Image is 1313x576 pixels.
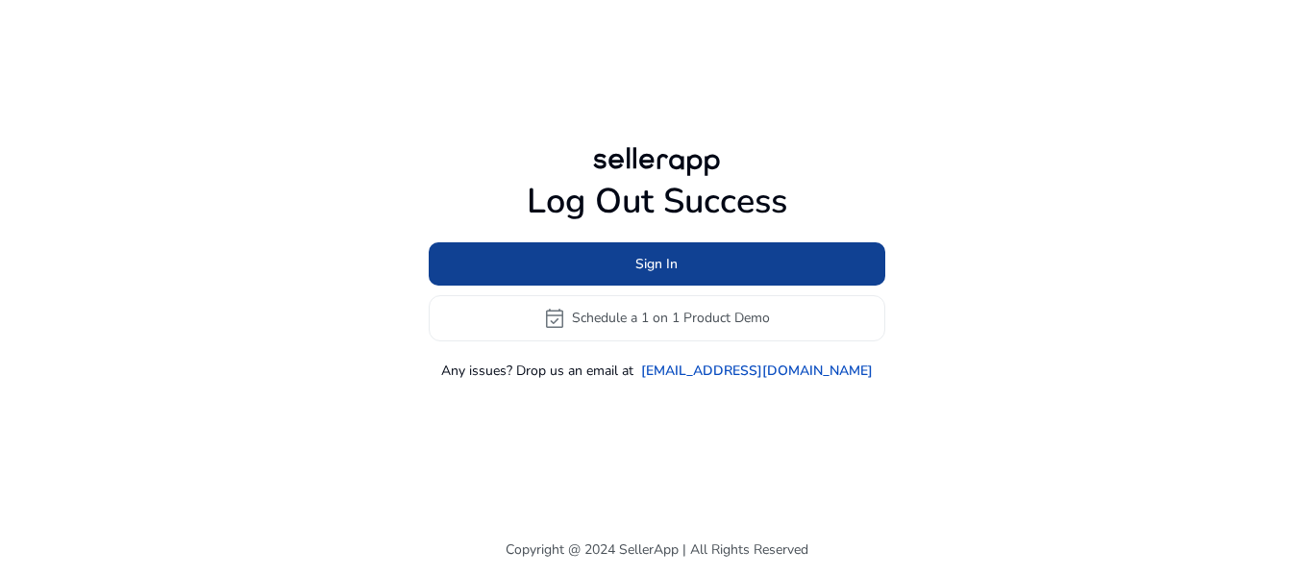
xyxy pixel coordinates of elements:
span: Sign In [635,254,678,274]
span: event_available [543,307,566,330]
a: [EMAIL_ADDRESS][DOMAIN_NAME] [641,361,873,381]
button: Sign In [429,242,885,286]
p: Any issues? Drop us an email at [441,361,633,381]
button: event_availableSchedule a 1 on 1 Product Demo [429,295,885,341]
h1: Log Out Success [429,181,885,222]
